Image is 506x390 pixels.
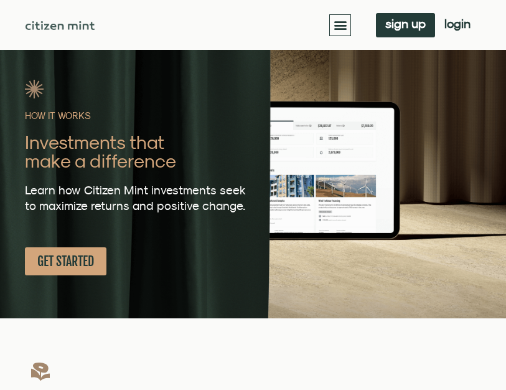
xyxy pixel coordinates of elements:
span: login [444,19,471,28]
h2: Investments that make a difference [25,133,246,170]
a: login [435,13,480,37]
img: flower1_DG [31,362,50,381]
div: Menu Toggle [329,14,351,36]
a: sign up [376,13,435,37]
span: sign up [385,19,426,28]
img: Citizen Mint [26,21,95,30]
span: GET STARTED [37,254,94,269]
a: GET STARTED [25,247,106,275]
span: Learn how Citizen Mint investments seek to maximize returns and positive change. [25,183,245,212]
h2: HOW IT WORKS [25,111,246,120]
